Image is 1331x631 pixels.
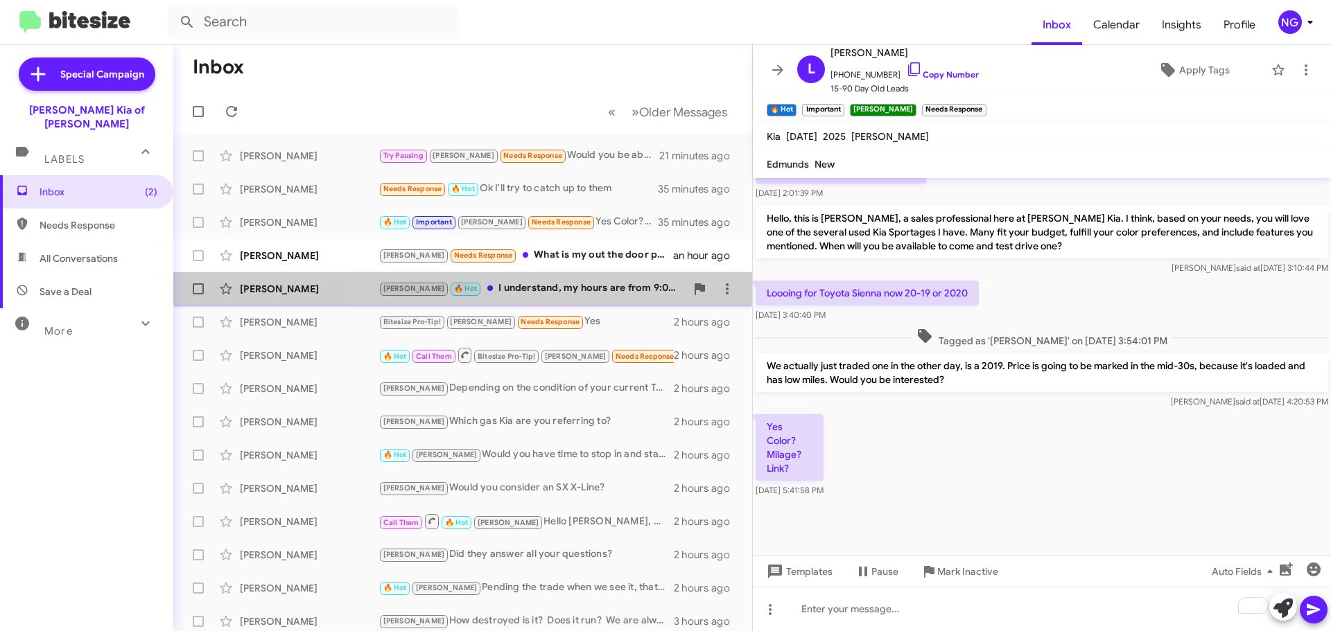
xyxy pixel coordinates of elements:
[844,559,910,584] button: Pause
[240,415,379,429] div: [PERSON_NAME]
[379,513,674,530] div: Hello [PERSON_NAME], did you wind up coming in that day?
[753,587,1331,631] div: To enrich screen reader interactions, please activate Accessibility in Grammarly extension settings
[756,485,824,495] span: [DATE] 5:41:58 PM
[193,56,244,78] h1: Inbox
[416,450,478,459] span: [PERSON_NAME]
[240,581,379,595] div: [PERSON_NAME]
[674,415,741,429] div: 2 hours ago
[1151,5,1212,45] span: Insights
[379,414,674,429] div: Which gas Kia are you referring to?
[240,215,379,229] div: [PERSON_NAME]
[1172,263,1328,273] span: [PERSON_NAME] [DATE] 3:10:44 PM
[379,314,674,330] div: Yes
[674,481,741,495] div: 2 hours ago
[756,353,1328,392] p: We actually just traded one in the other day, is a 2019. Price is going to be marked in the mid-3...
[379,247,673,263] div: What is my out the door price
[383,251,445,260] span: [PERSON_NAME]
[416,583,478,592] span: [PERSON_NAME]
[674,315,741,329] div: 2 hours ago
[1278,10,1302,34] div: NG
[44,153,85,166] span: Labels
[600,98,736,126] nav: Page navigation example
[379,214,658,230] div: Yes Color? Milage? Link?
[445,518,469,527] span: 🔥 Hot
[767,130,781,143] span: Kia
[379,546,674,562] div: Did they answer all your questions?
[1032,5,1082,45] span: Inbox
[674,614,741,628] div: 3 hours ago
[168,6,459,39] input: Search
[240,481,379,495] div: [PERSON_NAME]
[850,104,916,116] small: [PERSON_NAME]
[40,185,157,199] span: Inbox
[756,188,823,198] span: [DATE] 2:01:39 PM
[830,44,979,61] span: [PERSON_NAME]
[383,317,441,326] span: Bitesize Pro-Tip!
[658,182,741,196] div: 35 minutes ago
[379,380,674,396] div: Depending on the condition of your current Telluride it may be possible. Would you have time this...
[674,581,741,595] div: 2 hours ago
[240,614,379,628] div: [PERSON_NAME]
[379,148,659,163] div: Would you be able to do $84k on it? If so I would be willing to move forward and can bring it dow...
[383,352,407,361] span: 🔥 Hot
[1082,5,1151,45] a: Calendar
[240,249,379,263] div: [PERSON_NAME]
[454,284,478,293] span: 🔥 Hot
[450,317,512,326] span: [PERSON_NAME]
[379,580,674,596] div: Pending the trade when we see it, that could be possible. Would you have time this week or next t...
[379,480,674,496] div: Would you consider an SX X-Line?
[383,417,445,426] span: [PERSON_NAME]
[616,352,675,361] span: Needs Response
[521,317,580,326] span: Needs Response
[383,384,445,393] span: [PERSON_NAME]
[756,414,824,481] p: Yes Color? Milage? Link?
[383,151,424,160] span: Try Pausing
[674,548,741,562] div: 2 hours ago
[922,104,986,116] small: Needs Response
[60,67,144,81] span: Special Campaign
[1179,57,1230,82] span: Apply Tags
[659,149,741,163] div: 21 minutes ago
[632,103,639,121] span: »
[379,181,658,197] div: Ok I'll try to catch up to them
[40,251,118,265] span: All Conversations
[674,348,741,362] div: 2 hours ago
[851,130,929,143] span: [PERSON_NAME]
[1212,559,1278,584] span: Auto Fields
[871,559,898,584] span: Pause
[240,149,379,163] div: [PERSON_NAME]
[906,69,979,80] a: Copy Number
[383,483,445,492] span: [PERSON_NAME]
[815,158,835,170] span: New
[240,315,379,329] div: [PERSON_NAME]
[1201,559,1289,584] button: Auto Fields
[240,448,379,462] div: [PERSON_NAME]
[830,82,979,96] span: 15-90 Day Old Leads
[786,130,817,143] span: [DATE]
[767,104,797,116] small: 🔥 Hot
[240,382,379,396] div: [PERSON_NAME]
[623,98,736,126] button: Next
[379,281,686,296] div: I understand, my hours are from 9:00 am to 4:00 pm.
[639,105,727,120] span: Older Messages
[674,448,741,462] div: 2 hours ago
[802,104,844,116] small: Important
[503,151,562,160] span: Needs Response
[830,61,979,82] span: [PHONE_NUMBER]
[756,281,979,305] p: Loooing for Toyota Sienna now 20-19 or 2020
[756,206,1328,258] p: Hello, this is [PERSON_NAME], a sales professional here at [PERSON_NAME] Kia. I think, based on y...
[478,352,535,361] span: Bitesize Pro-Tip!
[808,58,815,80] span: L
[764,559,833,584] span: Templates
[451,184,475,193] span: 🔥 Hot
[383,284,445,293] span: [PERSON_NAME]
[600,98,624,126] button: Previous
[433,151,494,160] span: [PERSON_NAME]
[1212,5,1267,45] a: Profile
[532,217,591,226] span: Needs Response
[823,130,846,143] span: 2025
[1171,396,1328,407] span: [PERSON_NAME] [DATE] 4:20:53 PM
[44,325,73,337] span: More
[379,346,674,364] div: With [PERSON_NAME] sx pretige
